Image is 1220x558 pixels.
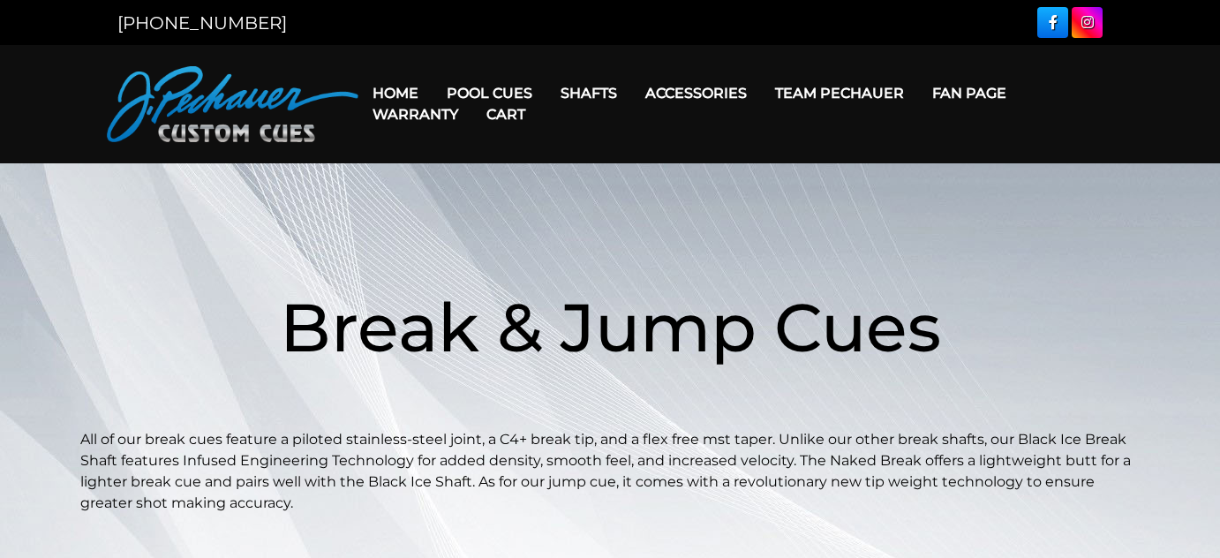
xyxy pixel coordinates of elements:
span: Break & Jump Cues [280,286,941,368]
a: Warranty [358,92,472,137]
a: Pool Cues [433,71,546,116]
a: Fan Page [918,71,1020,116]
p: All of our break cues feature a piloted stainless-steel joint, a C4+ break tip, and a flex free m... [80,429,1140,514]
a: Home [358,71,433,116]
a: Shafts [546,71,631,116]
a: Team Pechauer [761,71,918,116]
a: Accessories [631,71,761,116]
a: Cart [472,92,539,137]
a: [PHONE_NUMBER] [117,12,287,34]
img: Pechauer Custom Cues [107,66,358,142]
